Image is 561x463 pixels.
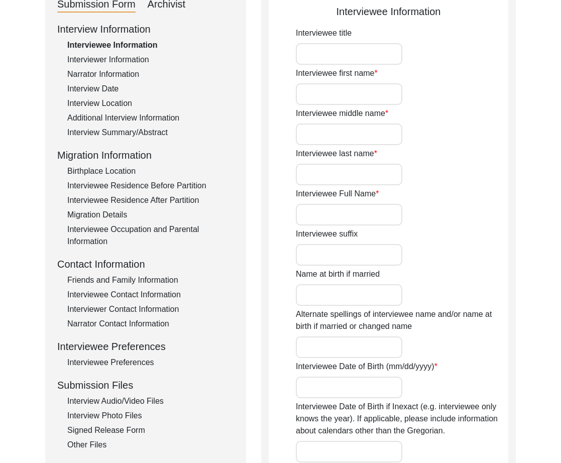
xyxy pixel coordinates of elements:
div: Interviewee Contact Information [67,289,234,301]
div: Interviewee Preferences [57,339,234,354]
div: Submission Files [57,378,234,393]
label: Interviewee first name [296,67,378,79]
label: Interviewee suffix [296,228,358,240]
div: Interview Photo Files [67,410,234,422]
div: Interviewee Information [67,39,234,51]
div: Interview Audio/Video Files [67,395,234,407]
div: Interview Date [67,83,234,95]
div: Interview Location [67,97,234,109]
div: Migration Information [57,148,234,163]
label: Interviewee title [296,27,352,39]
div: Interview Information [57,22,234,37]
div: Friends and Family Information [67,274,234,286]
div: Interviewer Information [67,54,234,66]
div: Interviewee Preferences [67,357,234,369]
div: Signed Release Form [67,424,234,436]
div: Interview Summary/Abstract [67,127,234,139]
label: Name at birth if married [296,268,380,280]
label: Interviewee Date of Birth (mm/dd/yyyy) [296,361,437,373]
div: Contact Information [57,257,234,272]
div: Narrator Information [67,68,234,80]
div: Interviewee Residence After Partition [67,194,234,206]
div: Interviewee Information [269,4,508,19]
div: Interviewee Occupation and Parental Information [67,223,234,248]
div: Birthplace Location [67,165,234,177]
label: Interviewee last name [296,148,377,160]
label: Interviewee middle name [296,107,388,120]
div: Narrator Contact Information [67,318,234,330]
div: Additional Interview Information [67,112,234,124]
label: Alternate spellings of interviewee name and/or name at birth if married or changed name [296,308,508,332]
div: Migration Details [67,209,234,221]
label: Interviewee Date of Birth if Inexact (e.g. interviewee only knows the year). If applicable, pleas... [296,401,508,437]
div: Interviewer Contact Information [67,303,234,315]
div: Interviewee Residence Before Partition [67,180,234,192]
label: Interviewee Full Name [296,188,379,200]
div: Other Files [67,439,234,451]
